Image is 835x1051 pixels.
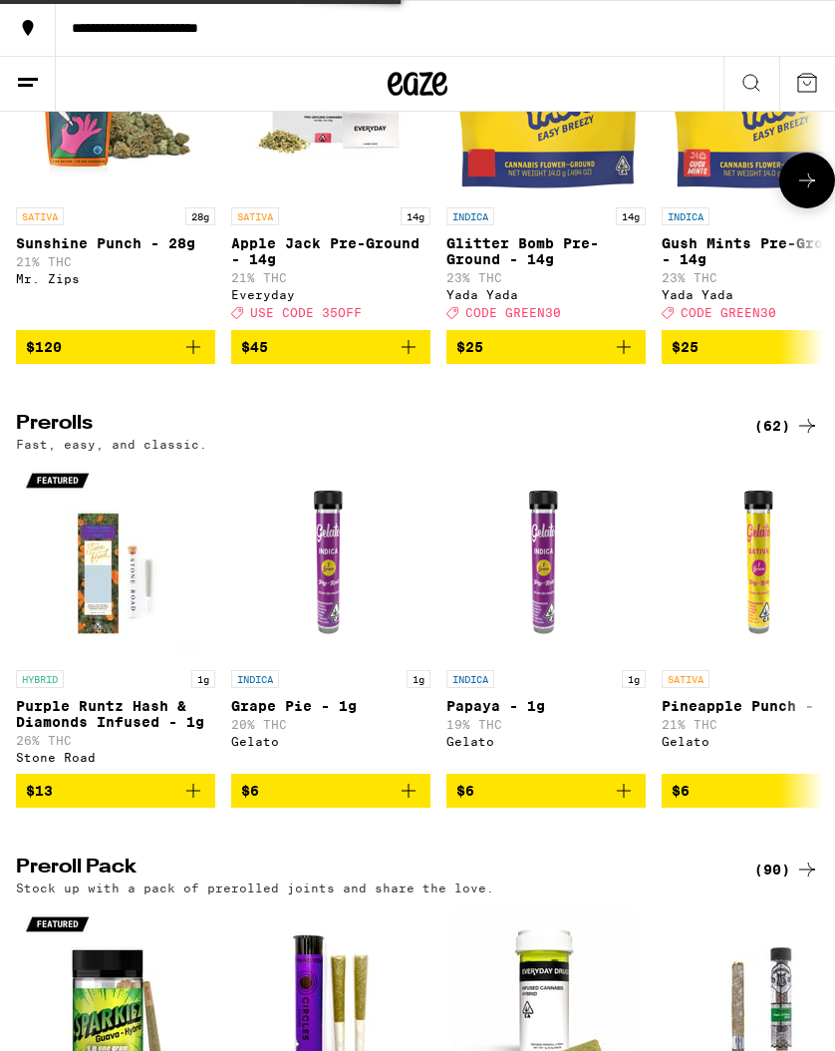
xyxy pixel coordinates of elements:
[191,670,215,688] p: 1g
[231,271,430,284] p: 21% THC
[16,207,64,225] p: SATIVA
[231,774,430,808] button: Add to bag
[16,670,64,688] p: HYBRID
[231,330,430,364] button: Add to bag
[16,751,215,764] div: Stone Road
[231,735,430,748] div: Gelato
[16,774,215,808] button: Add to bag
[16,858,721,881] h2: Preroll Pack
[446,288,646,301] div: Yada Yada
[231,207,279,225] p: SATIVA
[16,414,721,438] h2: Prerolls
[446,718,646,731] p: 19% THC
[446,271,646,284] p: 23% THC
[622,670,646,688] p: 1g
[672,783,690,799] span: $6
[465,307,561,320] span: CODE GREEN30
[231,461,430,660] img: Gelato - Grape Pie - 1g
[241,783,259,799] span: $6
[16,272,215,285] div: Mr. Zips
[231,670,279,688] p: INDICA
[16,734,215,747] p: 26% THC
[662,670,709,688] p: SATIVA
[16,330,215,364] button: Add to bag
[16,461,215,660] img: Stone Road - Purple Runtz Hash & Diamonds Infused - 1g
[231,235,430,267] p: Apple Jack Pre-Ground - 14g
[456,783,474,799] span: $6
[16,698,215,730] p: Purple Runtz Hash & Diamonds Infused - 1g
[231,698,430,714] p: Grape Pie - 1g
[407,670,430,688] p: 1g
[616,207,646,225] p: 14g
[231,288,430,301] div: Everyday
[754,858,819,881] a: (90)
[446,774,646,808] button: Add to bag
[250,307,362,320] span: USE CODE 35OFF
[16,461,215,774] a: Open page for Purple Runtz Hash & Diamonds Infused - 1g from Stone Road
[26,339,62,355] span: $120
[446,670,494,688] p: INDICA
[231,718,430,731] p: 20% THC
[681,307,776,320] span: CODE GREEN30
[16,235,215,251] p: Sunshine Punch - 28g
[456,339,483,355] span: $25
[446,330,646,364] button: Add to bag
[231,461,430,774] a: Open page for Grape Pie - 1g from Gelato
[446,698,646,714] p: Papaya - 1g
[12,14,143,30] span: Hi. Need any help?
[446,461,646,660] img: Gelato - Papaya - 1g
[446,461,646,774] a: Open page for Papaya - 1g from Gelato
[446,235,646,267] p: Glitter Bomb Pre-Ground - 14g
[446,735,646,748] div: Gelato
[446,207,494,225] p: INDICA
[185,207,215,225] p: 28g
[662,207,709,225] p: INDICA
[16,255,215,268] p: 21% THC
[241,339,268,355] span: $45
[26,783,53,799] span: $13
[401,207,430,225] p: 14g
[754,414,819,438] a: (62)
[672,339,698,355] span: $25
[16,881,494,894] p: Stock up with a pack of prerolled joints and share the love.
[16,438,207,451] p: Fast, easy, and classic.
